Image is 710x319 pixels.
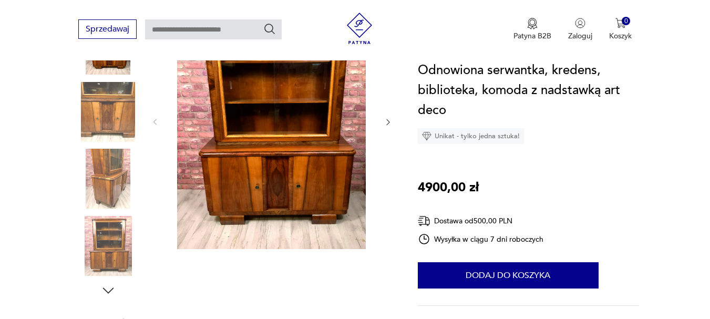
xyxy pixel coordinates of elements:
[78,19,137,39] button: Sprzedawaj
[78,82,138,142] img: Zdjęcie produktu Odnowiona serwantka, kredens, biblioteka, komoda z nadstawką art deco
[418,214,430,228] img: Ikona dostawy
[422,131,431,141] img: Ikona diamentu
[568,18,592,41] button: Zaloguj
[78,149,138,209] img: Zdjęcie produktu Odnowiona serwantka, kredens, biblioteka, komoda z nadstawką art deco
[263,23,276,35] button: Szukaj
[418,233,544,245] div: Wysyłka w ciągu 7 dni roboczych
[513,18,551,41] a: Ikona medaluPatyna B2B
[622,17,631,26] div: 0
[513,18,551,41] button: Patyna B2B
[513,31,551,41] p: Patyna B2B
[609,18,632,41] button: 0Koszyk
[615,18,626,28] img: Ikona koszyka
[609,31,632,41] p: Koszyk
[418,178,479,198] p: 4900,00 zł
[568,31,592,41] p: Zaloguj
[418,128,524,144] div: Unikat - tylko jedna sztuka!
[527,18,538,29] img: Ikona medalu
[418,262,599,289] button: Dodaj do koszyka
[575,18,585,28] img: Ikonka użytkownika
[78,26,137,34] a: Sprzedawaj
[418,214,544,228] div: Dostawa od 500,00 PLN
[418,60,640,120] h1: Odnowiona serwantka, kredens, biblioteka, komoda z nadstawką art deco
[78,216,138,276] img: Zdjęcie produktu Odnowiona serwantka, kredens, biblioteka, komoda z nadstawką art deco
[344,13,375,44] img: Patyna - sklep z meblami i dekoracjami vintage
